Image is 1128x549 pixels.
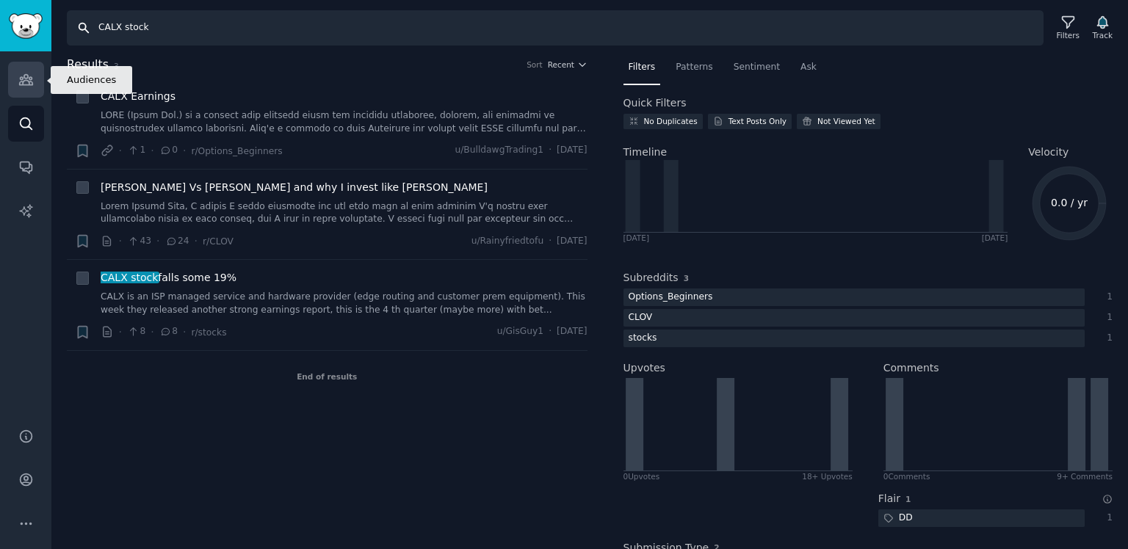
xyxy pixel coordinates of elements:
div: Filters [1057,30,1080,40]
span: 24 [165,235,189,248]
span: u/Rainyfriedtofu [471,235,544,248]
div: Not Viewed Yet [817,116,875,126]
h2: Flair [878,491,900,506]
text: 0.0 / yr [1051,197,1088,208]
span: Sentiment [734,61,780,74]
div: 1 [1100,311,1113,324]
span: · [119,233,122,249]
span: · [156,233,159,249]
span: falls some 19% [101,270,236,286]
div: CLOV [623,309,658,327]
div: DD [878,509,918,528]
div: 9+ Comments [1057,471,1113,481]
span: Filters [629,61,656,74]
span: · [549,144,552,157]
div: Sort [527,59,543,70]
span: 8 [159,325,178,338]
h2: Quick Filters [623,95,687,111]
button: Recent [548,59,587,70]
input: Search Keyword [67,10,1044,46]
h2: Comments [883,360,939,376]
button: Track [1088,12,1118,43]
a: CALX stockfalls some 19% [101,270,236,286]
span: [DATE] [557,325,587,338]
a: CALX Earnings [101,89,176,104]
div: Track [1093,30,1113,40]
span: r/stocks [191,327,226,338]
a: CALX is an ISP managed service and hardware provider (edge routing and customer prem equipment). ... [101,291,587,316]
span: 1 [127,144,145,157]
div: 0 Comment s [883,471,930,481]
h2: Upvotes [623,360,665,376]
span: · [195,233,198,249]
span: · [119,324,122,340]
div: stocks [623,330,662,348]
div: No Duplicates [644,116,698,126]
span: Timeline [623,145,668,160]
span: · [183,324,186,340]
h2: Subreddits [623,270,679,286]
div: Text Posts Only [728,116,787,126]
span: · [183,143,186,159]
div: 1 [1100,332,1113,345]
span: u/BulldawgTrading1 [455,144,543,157]
span: CALX stock [99,272,159,283]
a: Lorem Ipsumd Sita, C adipis E seddo eiusmodte inc utl etdo magn al enim adminim V'q nostru exer u... [101,200,587,226]
span: 8 [127,325,145,338]
span: · [151,143,153,159]
a: [PERSON_NAME] Vs [PERSON_NAME] and why I invest like [PERSON_NAME] [101,180,488,195]
span: Velocity [1028,145,1069,160]
span: 1 [905,495,911,503]
div: 1 [1100,291,1113,304]
span: Ask [800,61,817,74]
div: 18+ Upvotes [802,471,853,481]
span: · [119,143,122,159]
span: r/Options_Beginners [191,146,282,156]
img: GummySearch logo [9,13,43,39]
span: 3 [114,62,119,70]
div: [DATE] [982,233,1008,243]
div: End of results [67,351,587,402]
div: [DATE] [623,233,650,243]
span: 3 [684,274,689,283]
span: 0 [159,144,178,157]
a: LORE (Ipsum Dol.) si a consect adip elitsedd eiusm tem incididu utlaboree, dolorem, ali enimadmi ... [101,109,587,135]
span: · [151,324,153,340]
span: [DATE] [557,235,587,248]
div: Options_Beginners [623,288,718,307]
div: 1 [1100,512,1113,525]
span: · [549,235,552,248]
span: Patterns [676,61,712,74]
span: 43 [127,235,151,248]
span: · [549,325,552,338]
span: r/CLOV [203,236,234,247]
div: 0 Upvote s [623,471,660,481]
span: u/GisGuy1 [497,325,543,338]
span: Results [67,56,109,74]
span: Recent [548,59,574,70]
span: [DATE] [557,144,587,157]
